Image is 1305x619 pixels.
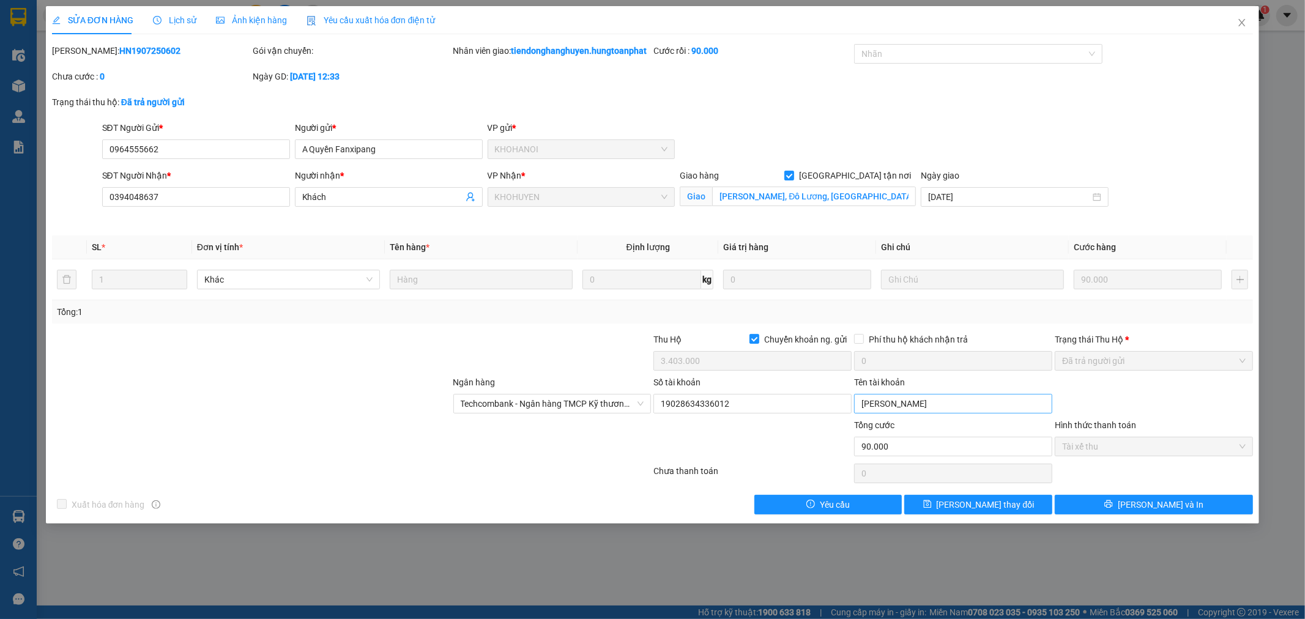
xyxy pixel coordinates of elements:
label: Ngày giao [921,171,959,180]
span: clock-circle [153,16,162,24]
div: Trạng thái thu hộ: [52,95,300,109]
span: Tên hàng [390,242,429,252]
span: exclamation-circle [806,500,815,510]
span: info-circle [152,500,160,509]
div: Trạng thái Thu Hộ [1055,333,1253,346]
span: Chuyển khoản ng. gửi [759,333,852,346]
b: 0 [100,72,105,81]
span: [PERSON_NAME] thay đổi [937,498,1035,511]
div: Gói vận chuyển: [253,44,451,57]
div: SĐT Người Gửi [102,121,290,135]
span: SỬA ĐƠN HÀNG [52,15,133,25]
span: printer [1104,500,1113,510]
div: Ngày GD: [253,70,451,83]
button: Close [1225,6,1259,40]
span: Ảnh kiện hàng [216,15,287,25]
button: save[PERSON_NAME] thay đổi [904,495,1052,514]
span: [PERSON_NAME] và In [1118,498,1203,511]
label: Hình thức thanh toán [1055,420,1136,430]
span: user-add [466,192,475,202]
div: Người nhận [295,169,483,182]
span: Đã trả người gửi [1062,352,1246,370]
span: Phí thu hộ khách nhận trả [864,333,973,346]
input: Tên tài khoản [854,394,1052,413]
b: [DATE] 12:33 [290,72,340,81]
span: Thu Hộ [653,335,682,344]
span: Đơn vị tính [197,242,243,252]
button: delete [57,270,76,289]
span: Khác [204,270,373,289]
span: Giao hàng [680,171,719,180]
input: VD: Bàn, Ghế [390,270,573,289]
button: plus [1232,270,1248,289]
span: Lịch sử [153,15,196,25]
label: Số tài khoản [653,377,701,387]
input: 0 [1074,270,1222,289]
span: Cước hàng [1074,242,1116,252]
th: Ghi chú [876,235,1069,259]
img: icon [307,16,316,26]
span: kg [701,270,713,289]
div: Nhân viên giao: [453,44,652,57]
div: Chưa thanh toán [653,464,853,486]
span: Xuất hóa đơn hàng [67,498,150,511]
input: Giao tận nơi [712,187,916,206]
div: SĐT Người Nhận [102,169,290,182]
b: tiendonghanghuyen.hungtoanphat [511,46,647,56]
span: close [1237,18,1247,28]
div: VP gửi [488,121,675,135]
span: Tài xế thu [1062,437,1246,456]
span: Định lượng [626,242,670,252]
label: Ngân hàng [453,377,496,387]
input: Ghi Chú [881,270,1064,289]
span: picture [216,16,225,24]
span: edit [52,16,61,24]
input: 0 [723,270,871,289]
span: [GEOGRAPHIC_DATA] tận nơi [794,169,916,182]
span: save [923,500,932,510]
input: Số tài khoản [653,394,852,413]
div: Chưa cước : [52,70,250,83]
span: Giao [680,187,712,206]
span: Giá trị hàng [723,242,768,252]
button: printer[PERSON_NAME] và In [1055,495,1253,514]
span: VP Nhận [488,171,522,180]
button: exclamation-circleYêu cầu [754,495,902,514]
b: 90.000 [691,46,718,56]
label: Tên tài khoản [854,377,905,387]
div: Cước rồi : [653,44,852,57]
span: Yêu cầu [820,498,850,511]
div: Người gửi [295,121,483,135]
div: Tổng: 1 [57,305,504,319]
span: Tổng cước [854,420,894,430]
b: HN1907250602 [119,46,180,56]
span: SL [92,242,102,252]
div: [PERSON_NAME]: [52,44,250,57]
span: Techcombank - Ngân hàng TMCP Kỹ thương Việt Nam [461,395,644,413]
span: Yêu cầu xuất hóa đơn điện tử [307,15,436,25]
span: KHOHANOI [495,140,668,158]
input: Ngày giao [928,190,1090,204]
b: Đã trả người gửi [121,97,185,107]
span: KHOHUYEN [495,188,668,206]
